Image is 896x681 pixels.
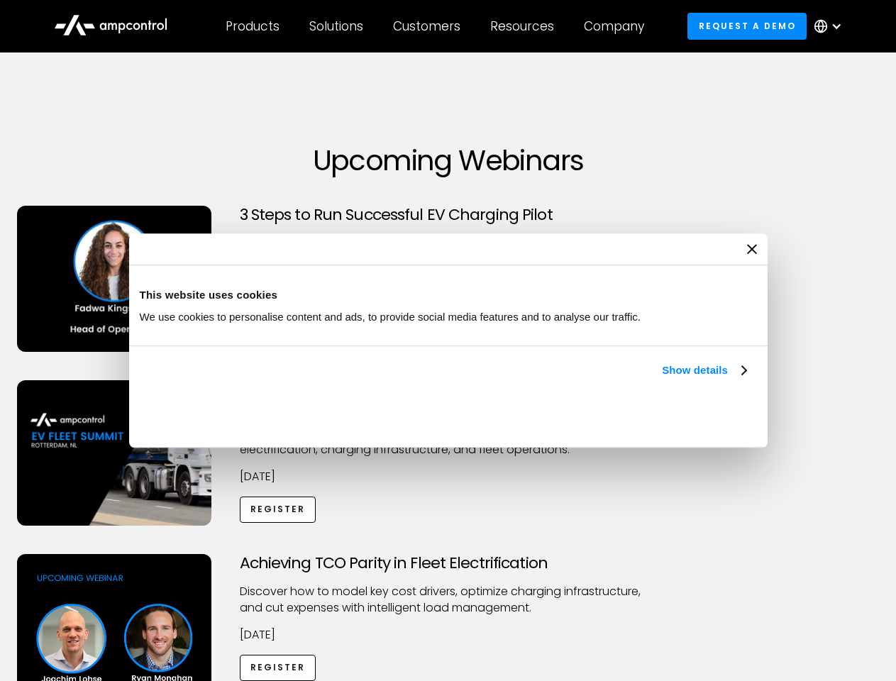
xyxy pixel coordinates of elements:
[393,18,460,34] div: Customers
[240,584,657,616] p: Discover how to model key cost drivers, optimize charging infrastructure, and cut expenses with i...
[240,497,316,523] a: Register
[240,206,657,224] h3: 3 Steps to Run Successful EV Charging Pilot
[584,18,644,34] div: Company
[140,287,757,304] div: This website uses cookies
[240,655,316,681] a: Register
[309,18,363,34] div: Solutions
[548,395,751,436] button: Okay
[240,554,657,572] h3: Achieving TCO Parity in Fleet Electrification
[490,18,554,34] div: Resources
[226,18,280,34] div: Products
[140,311,641,323] span: We use cookies to personalise content and ads, to provide social media features and to analyse ou...
[687,13,807,39] a: Request a demo
[240,627,657,643] p: [DATE]
[17,143,880,177] h1: Upcoming Webinars
[662,362,746,379] a: Show details
[747,244,757,254] button: Close banner
[240,469,657,485] p: [DATE]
